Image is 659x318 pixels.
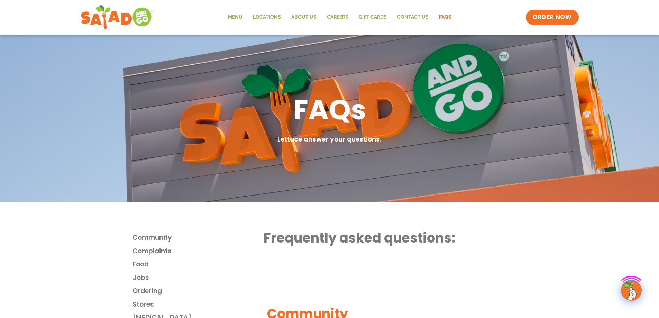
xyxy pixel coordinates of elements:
[132,260,149,270] span: Food
[132,300,154,310] span: Stores
[533,13,571,21] span: ORDER NOW
[223,9,248,25] a: Menu
[132,246,264,256] a: Complaints
[277,135,382,145] h2: Lettuce answer your questions.
[132,233,172,243] span: Community
[81,3,154,31] img: new-SAG-logo-768×292
[392,9,434,25] a: Contact Us
[264,229,527,246] h2: Frequently asked questions:
[132,246,172,256] span: Complaints
[354,9,392,25] a: GIFT CARDS
[248,9,286,25] a: Locations
[526,10,578,25] a: ORDER NOW
[322,9,354,25] a: Careers
[434,9,457,25] a: FAQs
[132,273,149,283] span: Jobs
[132,286,162,296] span: Ordering
[132,286,264,296] a: Ordering
[293,92,366,128] h1: FAQs
[132,233,264,243] a: Community
[132,300,264,310] a: Stores
[223,9,457,25] nav: Menu
[132,273,264,283] a: Jobs
[286,9,322,25] a: About Us
[132,260,264,270] a: Food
